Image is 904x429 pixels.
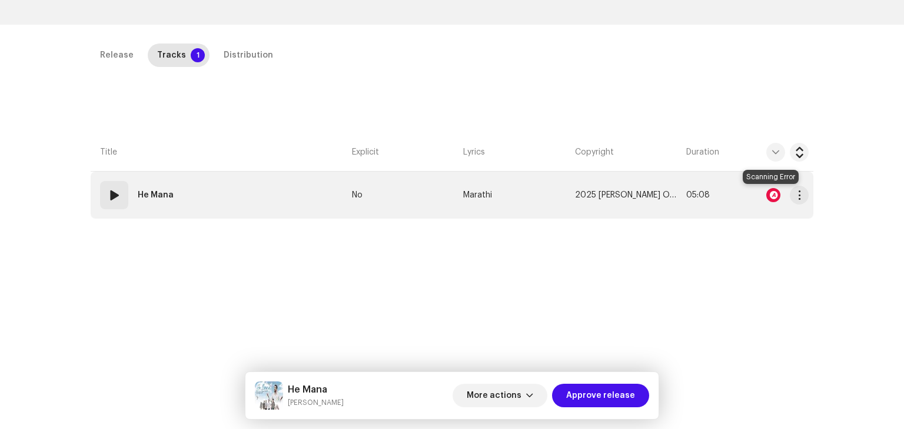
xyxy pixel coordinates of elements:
button: Approve release [552,384,649,407]
span: Approve release [566,384,635,407]
div: Distribution [224,43,273,67]
span: 2025 Sanjay Chandane Official [575,191,677,200]
span: More actions [467,384,521,407]
button: More actions [453,384,547,407]
span: Duration [686,146,719,158]
span: Copyright [575,146,614,158]
span: Marathi [463,191,492,200]
h5: He Mana [288,383,344,397]
span: No [352,191,363,200]
img: aa72fb85-09c5-4e6b-8a41-9a1b86fe233c [255,381,283,410]
p-badge: 1 [191,48,205,62]
span: Explicit [352,146,379,158]
span: 05:08 [686,191,710,199]
small: He Mana [288,397,344,408]
span: Lyrics [463,146,485,158]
